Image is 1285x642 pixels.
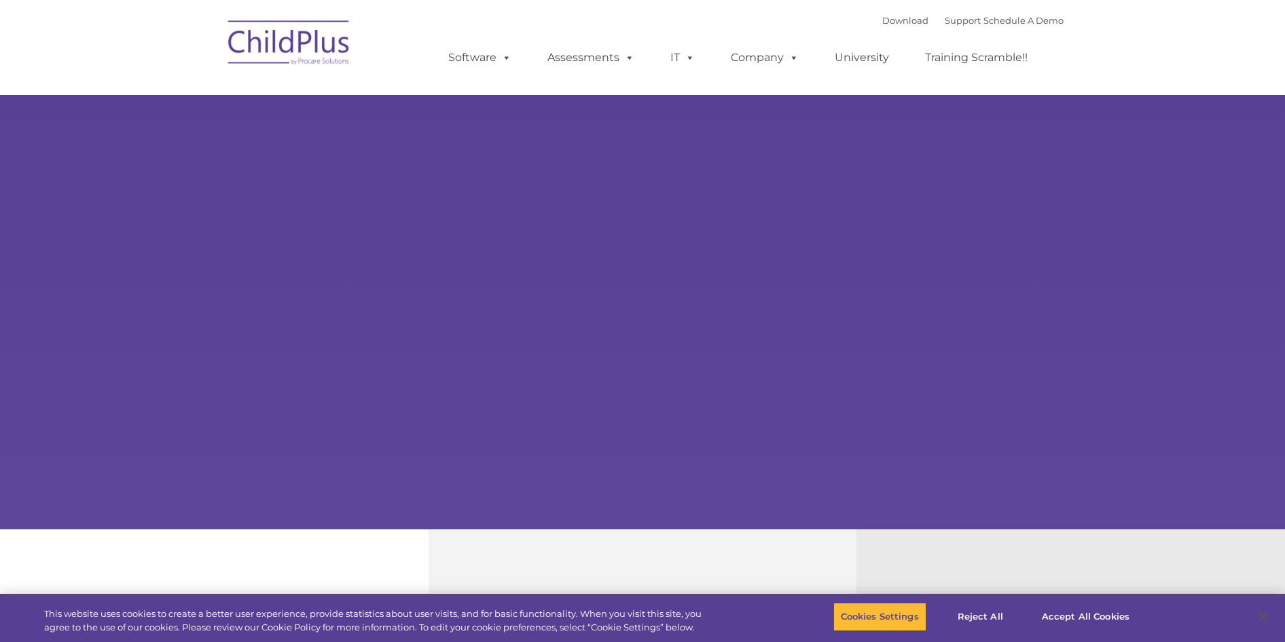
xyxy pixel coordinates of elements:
a: University [821,44,903,71]
a: Assessments [534,44,648,71]
button: Close [1248,602,1278,632]
a: Software [435,44,525,71]
font: | [882,15,1064,26]
button: Reject All [938,603,1023,631]
a: IT [657,44,708,71]
img: ChildPlus by Procare Solutions [221,11,357,79]
button: Cookies Settings [833,603,926,631]
a: Company [717,44,812,71]
div: This website uses cookies to create a better user experience, provide statistics about user visit... [44,607,707,634]
a: Training Scramble!! [911,44,1041,71]
a: Schedule A Demo [983,15,1064,26]
a: Download [882,15,928,26]
button: Accept All Cookies [1034,603,1137,631]
a: Support [945,15,981,26]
